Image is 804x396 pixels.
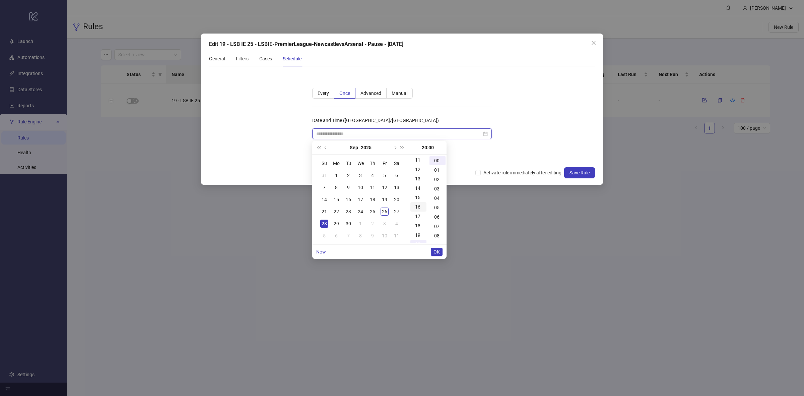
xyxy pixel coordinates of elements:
[410,221,426,230] div: 18
[569,170,590,175] span: Save Rule
[332,171,340,179] div: 1
[379,218,391,230] td: 2025-10-03
[410,155,426,165] div: 11
[330,169,342,181] td: 2025-09-01
[356,183,364,191] div: 10
[360,91,381,96] span: Advanced
[393,220,401,228] div: 4
[356,208,364,216] div: 24
[391,169,403,181] td: 2025-09-06
[591,40,596,46] span: close
[368,232,377,240] div: 9
[342,206,354,218] td: 2025-09-23
[330,218,342,230] td: 2025-09-29
[330,230,342,242] td: 2025-10-06
[368,183,377,191] div: 11
[342,218,354,230] td: 2025-09-30
[354,193,366,206] td: 2025-09-17
[410,240,426,249] div: 20
[429,212,446,222] div: 06
[391,181,403,193] td: 2025-09-13
[320,183,328,191] div: 7
[344,232,352,240] div: 7
[366,193,379,206] td: 2025-09-18
[342,181,354,193] td: 2025-09-09
[318,91,329,96] span: Every
[316,130,482,137] input: Date and Time (Europe/London)
[356,195,364,204] div: 17
[209,40,595,48] div: Edit 19 - LSB IE 25 - LSBIE-PremierLeague-NewcastlevsArsenal - Pause - [DATE]
[381,208,389,216] div: 26
[332,220,340,228] div: 29
[393,208,401,216] div: 27
[391,193,403,206] td: 2025-09-20
[209,55,225,62] div: General
[344,208,352,216] div: 23
[429,231,446,240] div: 08
[332,183,340,191] div: 8
[356,232,364,240] div: 8
[318,193,330,206] td: 2025-09-14
[381,220,389,228] div: 3
[381,195,389,204] div: 19
[366,181,379,193] td: 2025-09-11
[342,193,354,206] td: 2025-09-16
[320,208,328,216] div: 21
[368,220,377,228] div: 2
[366,157,379,169] th: Th
[368,195,377,204] div: 18
[366,206,379,218] td: 2025-09-25
[332,208,340,216] div: 22
[379,193,391,206] td: 2025-09-19
[366,218,379,230] td: 2025-10-02
[366,230,379,242] td: 2025-10-09
[429,165,446,175] div: 01
[381,183,389,191] div: 12
[259,55,272,62] div: Cases
[379,157,391,169] th: Fr
[330,181,342,193] td: 2025-09-08
[381,232,389,240] div: 10
[429,240,446,250] div: 09
[564,167,595,178] button: Save Rule
[344,171,352,179] div: 2
[393,232,401,240] div: 11
[332,232,340,240] div: 6
[429,156,446,165] div: 00
[330,157,342,169] th: Mo
[354,218,366,230] td: 2025-10-01
[342,169,354,181] td: 2025-09-02
[312,115,443,126] label: Date and Time (Europe/London)
[344,220,352,228] div: 30
[410,165,426,174] div: 12
[283,55,301,62] div: Schedule
[316,249,326,254] a: Now
[354,181,366,193] td: 2025-09-10
[429,193,446,203] div: 04
[391,141,398,154] button: Next month (PageDown)
[431,248,443,256] button: OK
[429,222,446,231] div: 07
[332,195,340,204] div: 15
[393,171,401,179] div: 6
[320,171,328,179] div: 31
[318,157,330,169] th: Su
[391,206,403,218] td: 2025-09-27
[354,206,366,218] td: 2025-09-24
[379,206,391,218] td: 2025-09-26
[366,169,379,181] td: 2025-09-04
[410,212,426,221] div: 17
[318,218,330,230] td: 2025-09-28
[354,157,366,169] th: We
[410,174,426,183] div: 13
[410,193,426,202] div: 15
[429,203,446,212] div: 05
[339,91,350,96] span: Once
[315,141,322,154] button: Last year (Control + left)
[342,230,354,242] td: 2025-10-07
[379,230,391,242] td: 2025-10-10
[318,181,330,193] td: 2025-09-07
[354,169,366,181] td: 2025-09-03
[379,181,391,193] td: 2025-09-12
[429,184,446,193] div: 03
